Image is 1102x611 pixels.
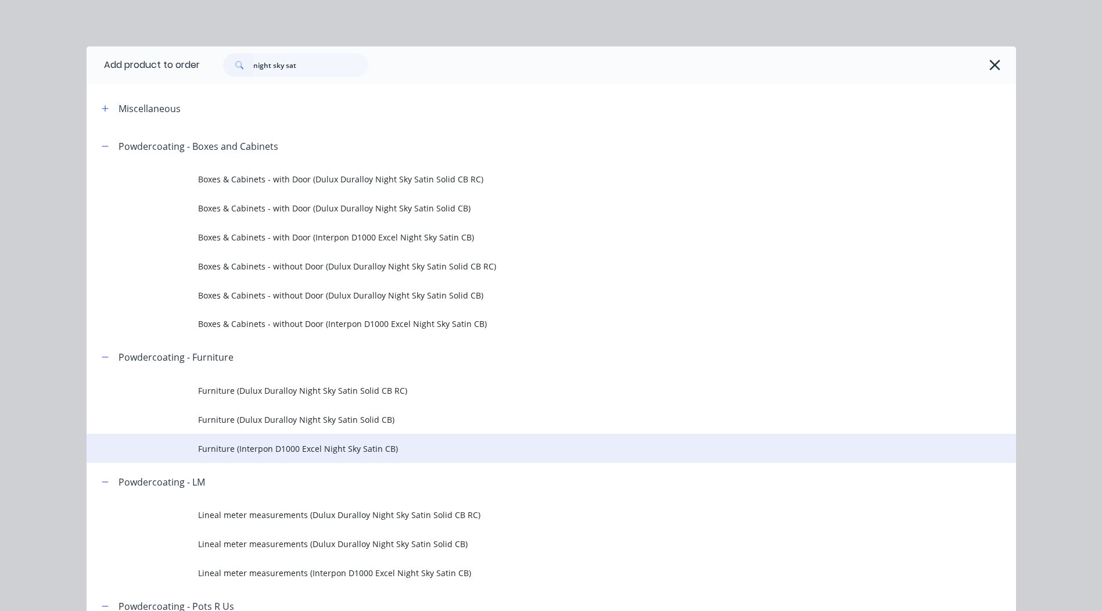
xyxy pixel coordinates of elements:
[198,538,852,550] span: Lineal meter measurements (Dulux Duralloy Night Sky Satin Solid CB)
[198,260,852,272] span: Boxes & Cabinets - without Door (Dulux Duralloy Night Sky Satin Solid CB RC)
[198,289,852,301] span: Boxes & Cabinets - without Door (Dulux Duralloy Night Sky Satin Solid CB)
[119,350,234,364] div: Powdercoating - Furniture
[198,509,852,521] span: Lineal meter measurements (Dulux Duralloy Night Sky Satin Solid CB RC)
[198,567,852,579] span: Lineal meter measurements (Interpon D1000 Excel Night Sky Satin CB)
[198,173,852,185] span: Boxes & Cabinets - with Door (Dulux Duralloy Night Sky Satin Solid CB RC)
[198,443,852,455] span: Furniture (Interpon D1000 Excel Night Sky Satin CB)
[198,231,852,243] span: Boxes & Cabinets - with Door (Interpon D1000 Excel Night Sky Satin CB)
[119,475,205,489] div: Powdercoating - LM
[87,46,200,84] div: Add product to order
[198,414,852,426] span: Furniture (Dulux Duralloy Night Sky Satin Solid CB)
[119,102,181,116] div: Miscellaneous
[119,139,278,153] div: Powdercoating - Boxes and Cabinets
[198,384,852,397] span: Furniture (Dulux Duralloy Night Sky Satin Solid CB RC)
[253,53,368,77] input: Search...
[198,318,852,330] span: Boxes & Cabinets - without Door (Interpon D1000 Excel Night Sky Satin CB)
[198,202,852,214] span: Boxes & Cabinets - with Door (Dulux Duralloy Night Sky Satin Solid CB)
